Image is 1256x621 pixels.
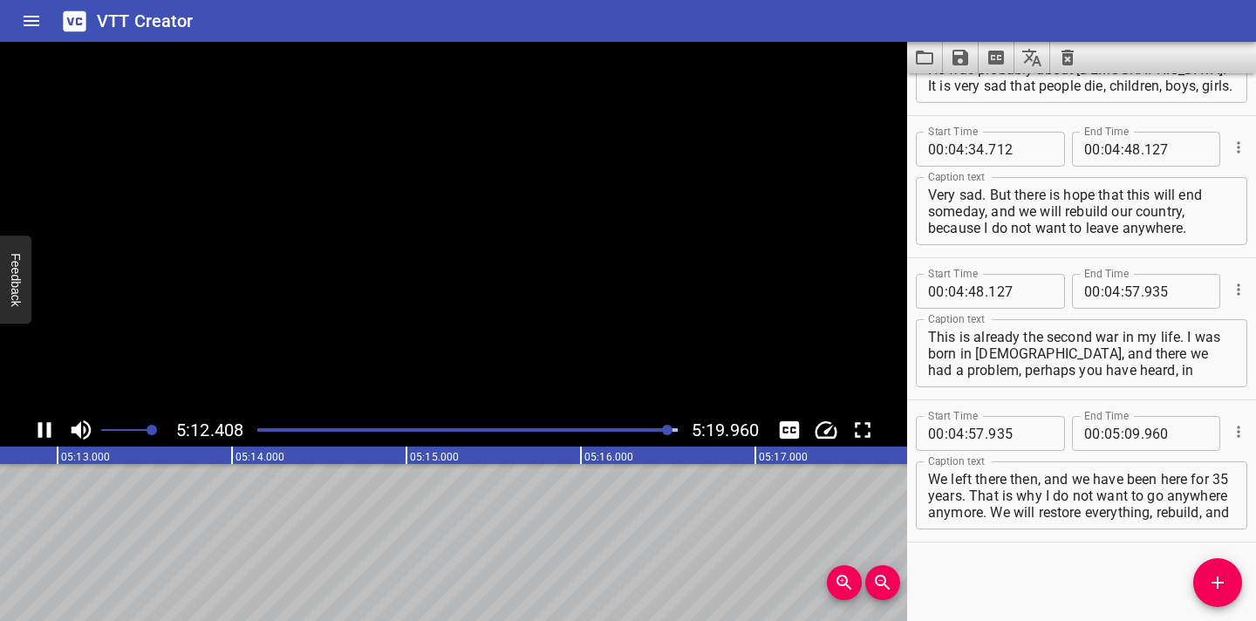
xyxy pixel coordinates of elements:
button: Clear captions [1050,42,1085,73]
input: 34 [968,132,985,167]
input: 127 [988,274,1052,309]
input: 57 [1124,274,1141,309]
span: : [965,132,968,167]
span: : [945,416,948,451]
button: Change Playback Speed [809,413,843,447]
div: Play progress [257,428,678,432]
textarea: Very sad. But there is hope that this will end someday, and we will rebuild our country, because ... [928,187,1235,236]
button: Toggle captions [773,413,806,447]
input: 57 [968,416,985,451]
button: Cue Options [1227,278,1250,301]
input: 00 [1084,274,1101,309]
input: 00 [928,416,945,451]
button: Cue Options [1227,420,1250,443]
button: Cue Options [1227,136,1250,159]
button: Zoom In [827,565,862,600]
button: Toggle fullscreen [846,413,879,447]
text: 05:16.000 [584,451,633,463]
button: Translate captions [1014,42,1050,73]
span: . [1141,132,1144,167]
span: : [965,274,968,309]
svg: Extract captions from video [986,47,1007,68]
span: : [1101,416,1104,451]
text: 05:14.000 [235,451,284,463]
button: Toggle mute [65,413,98,447]
input: 04 [948,132,965,167]
span: . [1141,416,1144,451]
input: 04 [948,274,965,309]
span: 5:19.960 [692,420,759,440]
span: 5:12.408 [176,420,243,440]
h6: VTT Creator [97,7,194,35]
span: : [1121,132,1124,167]
input: 00 [1084,132,1101,167]
input: 935 [1144,274,1208,309]
input: 00 [928,132,945,167]
input: 127 [1144,132,1208,167]
input: 48 [968,274,985,309]
span: : [1121,416,1124,451]
textarea: We left there then, and we have been here for 35 years. That is why I do not want to go anywhere ... [928,471,1235,521]
text: 05:13.000 [61,451,110,463]
span: . [985,132,988,167]
input: 48 [1124,132,1141,167]
input: 05 [1104,416,1121,451]
button: Extract captions from video [979,42,1014,73]
input: 00 [1084,416,1101,451]
button: Load captions from file [907,42,943,73]
div: Cue Options [1227,125,1247,170]
textarea: This is already the second war in my life. I was born in [DEMOGRAPHIC_DATA], and there we had a p... [928,329,1235,379]
button: Add Cue [1193,558,1242,607]
button: Zoom Out [865,565,900,600]
button: Play/Pause [28,413,61,447]
input: 09 [1124,416,1141,451]
input: 04 [1104,274,1121,309]
text: 05:17.000 [759,451,808,463]
input: 712 [988,132,1052,167]
span: . [985,274,988,309]
span: : [945,274,948,309]
span: : [945,132,948,167]
span: : [1101,132,1104,167]
input: 00 [928,274,945,309]
input: 935 [988,416,1052,451]
span: : [1121,274,1124,309]
input: 04 [948,416,965,451]
input: 960 [1144,416,1208,451]
span: Set video volume [147,425,157,435]
span: : [965,416,968,451]
input: 04 [1104,132,1121,167]
button: Save captions to file [943,42,979,73]
svg: Clear captions [1057,47,1078,68]
span: : [1101,274,1104,309]
div: Cue Options [1227,409,1247,454]
text: 05:15.000 [410,451,459,463]
span: . [1141,274,1144,309]
span: . [985,416,988,451]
